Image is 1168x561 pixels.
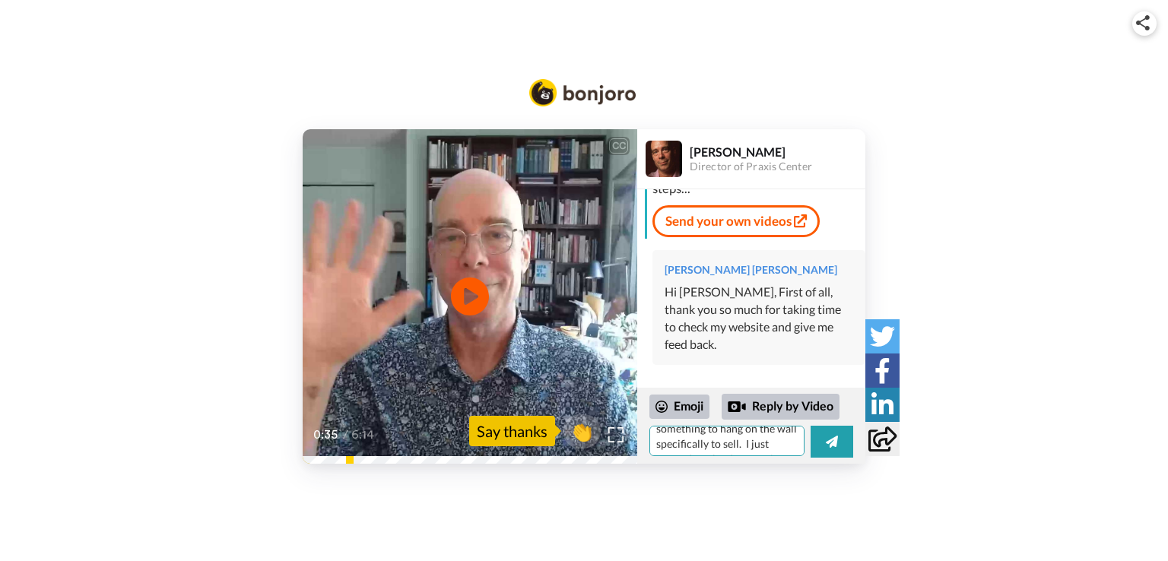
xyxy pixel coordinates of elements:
[1136,15,1150,30] img: ic_share.svg
[469,416,555,446] div: Say thanks
[563,414,601,448] button: 👏
[646,141,682,177] img: Profile Image
[665,284,853,353] div: Hi [PERSON_NAME], First of all, thank you so much for taking time to check my website and give me...
[722,394,839,420] div: Reply by Video
[313,426,340,444] span: 0:35
[665,262,853,277] div: [PERSON_NAME] [PERSON_NAME]
[649,426,805,456] textarea: A gallery in [GEOGRAPHIC_DATA] told me that " your artworks are too fragile for our gallery." So ...
[728,398,746,416] div: Reply by Video
[529,79,636,106] img: Bonjoro Logo
[351,426,378,444] span: 6:14
[563,419,601,443] span: 👏
[690,144,865,159] div: [PERSON_NAME]
[649,395,709,419] div: Emoji
[652,205,820,237] a: Send your own videos
[609,138,628,154] div: CC
[343,426,348,444] span: /
[608,427,624,442] img: Full screen
[690,160,865,173] div: Director of Praxis Center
